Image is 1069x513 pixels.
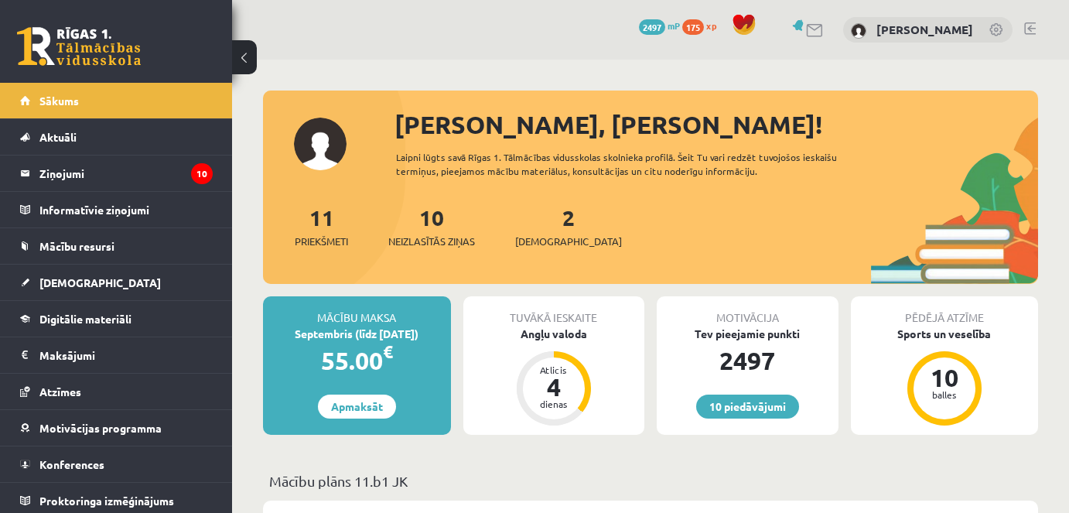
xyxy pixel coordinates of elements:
a: Motivācijas programma [20,410,213,446]
span: Konferences [39,457,104,471]
div: Atlicis [531,365,577,374]
a: Konferences [20,446,213,482]
div: [PERSON_NAME], [PERSON_NAME]! [394,106,1038,143]
span: Sākums [39,94,79,108]
i: 10 [191,163,213,184]
a: Digitālie materiāli [20,301,213,337]
a: Sākums [20,83,213,118]
a: Angļu valoda Atlicis 4 dienas [463,326,645,428]
span: xp [706,19,716,32]
span: [DEMOGRAPHIC_DATA] [39,275,161,289]
a: Maksājumi [20,337,213,373]
span: Atzīmes [39,385,81,398]
div: balles [921,390,968,399]
a: 175 xp [682,19,724,32]
a: 2497 mP [639,19,680,32]
a: Sports un veselība 10 balles [851,326,1039,428]
span: Digitālie materiāli [39,312,131,326]
div: Tev pieejamie punkti [657,326,838,342]
div: Septembris (līdz [DATE]) [263,326,451,342]
a: 10Neizlasītās ziņas [388,203,475,249]
span: Proktoringa izmēģinājums [39,494,174,508]
a: 10 piedāvājumi [696,395,799,419]
div: Tuvākā ieskaite [463,296,645,326]
span: Neizlasītās ziņas [388,234,475,249]
a: [PERSON_NAME] [876,22,973,37]
a: Ziņojumi10 [20,156,213,191]
a: Apmaksāt [318,395,396,419]
p: Mācību plāns 11.b1 JK [269,470,1032,491]
span: 2497 [639,19,665,35]
a: [DEMOGRAPHIC_DATA] [20,265,213,300]
a: Atzīmes [20,374,213,409]
legend: Informatīvie ziņojumi [39,192,213,227]
a: Aktuāli [20,119,213,155]
div: dienas [531,399,577,409]
a: Mācību resursi [20,228,213,264]
div: Mācību maksa [263,296,451,326]
a: Rīgas 1. Tālmācības vidusskola [17,27,141,66]
div: Sports un veselība [851,326,1039,342]
div: 55.00 [263,342,451,379]
span: Priekšmeti [295,234,348,249]
div: 2497 [657,342,838,379]
a: Informatīvie ziņojumi [20,192,213,227]
div: Laipni lūgts savā Rīgas 1. Tālmācības vidusskolas skolnieka profilā. Šeit Tu vari redzēt tuvojošo... [396,150,861,178]
a: 2[DEMOGRAPHIC_DATA] [515,203,622,249]
span: € [383,340,393,363]
legend: Maksājumi [39,337,213,373]
span: Motivācijas programma [39,421,162,435]
span: [DEMOGRAPHIC_DATA] [515,234,622,249]
legend: Ziņojumi [39,156,213,191]
a: 11Priekšmeti [295,203,348,249]
div: Motivācija [657,296,838,326]
div: Angļu valoda [463,326,645,342]
span: Aktuāli [39,130,77,144]
div: 10 [921,365,968,390]
div: 4 [531,374,577,399]
span: mP [668,19,680,32]
span: Mācību resursi [39,239,114,253]
span: 175 [682,19,704,35]
img: Kristiāns Dambītis [851,23,866,39]
div: Pēdējā atzīme [851,296,1039,326]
